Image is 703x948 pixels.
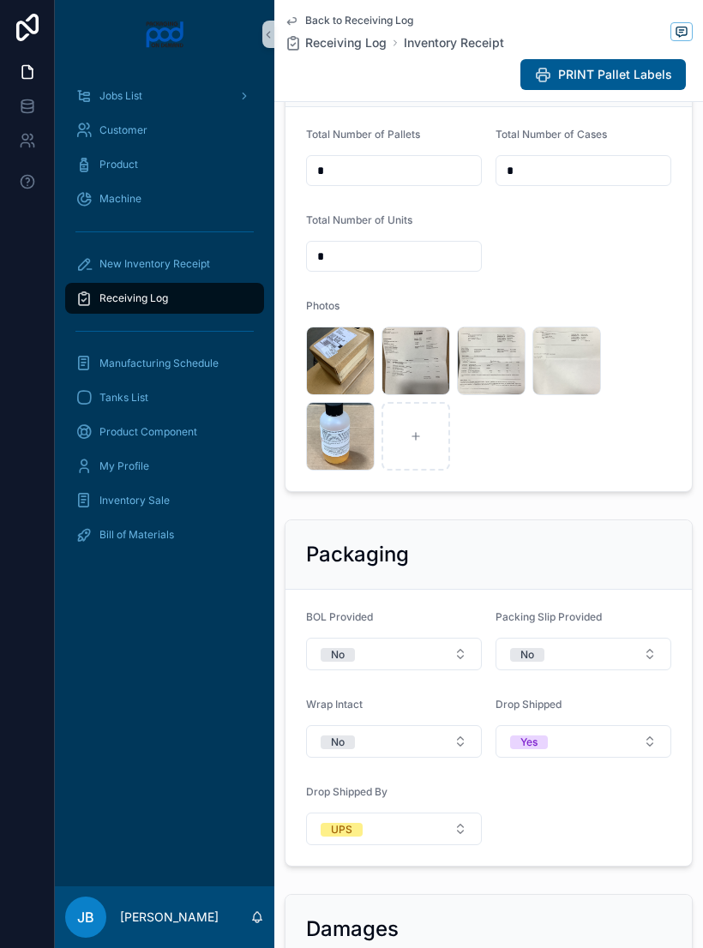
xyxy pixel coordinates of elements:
button: Select Button [306,638,482,670]
button: Select Button [306,725,482,758]
a: Receiving Log [285,34,387,51]
a: My Profile [65,451,264,482]
a: Customer [65,115,264,146]
h2: Packaging [306,541,409,568]
span: Photos [306,299,339,312]
button: Select Button [496,638,671,670]
span: Back to Receiving Log [305,14,413,27]
span: Receiving Log [99,291,168,305]
a: Inventory Sale [65,485,264,516]
p: [PERSON_NAME] [120,909,219,926]
button: PRINT Pallet Labels [520,59,686,90]
span: Tanks List [99,391,148,405]
a: Manufacturing Schedule [65,348,264,379]
span: Total Number of Pallets [306,128,420,141]
button: Select Button [306,813,482,845]
a: Machine [65,183,264,214]
span: Machine [99,192,141,206]
a: Inventory Receipt [404,34,504,51]
a: Receiving Log [65,283,264,314]
h2: Damages [306,915,399,943]
a: Back to Receiving Log [285,14,413,27]
span: Manufacturing Schedule [99,357,219,370]
a: Jobs List [65,81,264,111]
span: My Profile [99,459,149,473]
span: Jobs List [99,89,142,103]
span: Customer [99,123,147,137]
span: Receiving Log [305,34,387,51]
span: JB [77,907,94,927]
span: Bill of Materials [99,528,174,542]
span: Inventory Sale [99,494,170,507]
span: Drop Shipped [496,698,562,711]
span: BOL Provided [306,610,373,623]
span: Total Number of Units [306,213,412,226]
div: UPS [331,823,352,837]
span: Total Number of Cases [496,128,607,141]
span: New Inventory Receipt [99,257,210,271]
div: No [331,648,345,662]
button: Select Button [496,725,671,758]
img: App logo [145,21,185,48]
div: No [520,648,534,662]
span: Wrap Intact [306,698,363,711]
a: Bill of Materials [65,519,264,550]
a: New Inventory Receipt [65,249,264,279]
div: Yes [520,735,538,749]
a: Product [65,149,264,180]
div: No [331,735,345,749]
span: Product [99,158,138,171]
span: Packing Slip Provided [496,610,602,623]
span: PRINT Pallet Labels [558,66,672,83]
span: Drop Shipped By [306,785,388,798]
a: Tanks List [65,382,264,413]
div: scrollable content [55,69,274,573]
span: Product Component [99,425,197,439]
a: Product Component [65,417,264,447]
